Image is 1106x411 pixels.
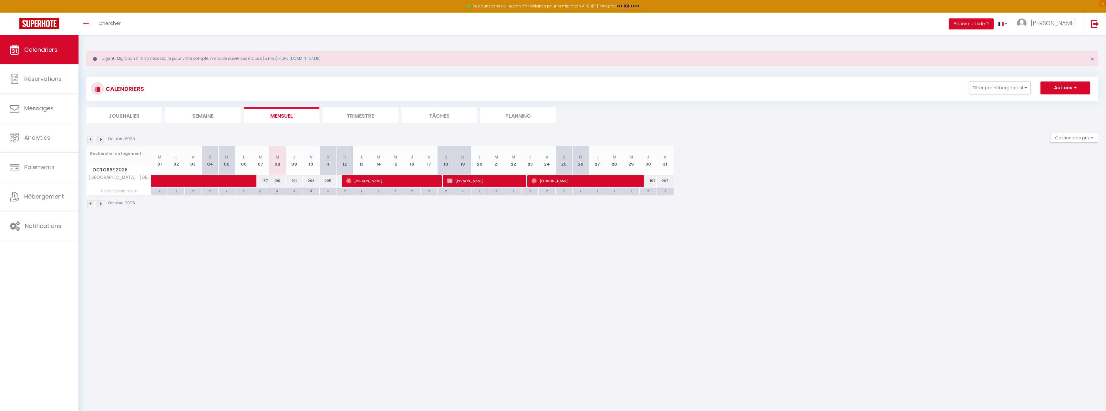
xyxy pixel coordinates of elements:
[573,188,589,194] div: 2
[471,146,488,175] th: 20
[286,188,303,194] div: 3
[471,188,488,194] div: 2
[461,154,464,160] abbr: D
[1090,56,1094,62] button: Close
[326,154,329,160] abbr: S
[522,146,539,175] th: 23
[168,146,185,175] th: 02
[656,146,674,175] th: 31
[86,51,1098,66] div: Urgent : Migration Airbnb nécessaire pour votre compte, merci de suivre ces étapes (5 min) -
[640,175,656,187] div: 197
[401,107,477,123] li: Tâches
[87,188,151,195] span: Nb Nuits minimum
[108,200,135,206] p: Octobre 2025
[539,146,555,175] th: 24
[647,154,649,160] abbr: J
[303,175,319,187] div: 208
[165,107,241,123] li: Semaine
[494,154,498,160] abbr: M
[411,154,413,160] abbr: J
[438,146,454,175] th: 18
[151,146,168,175] th: 01
[185,146,202,175] th: 03
[1091,20,1099,28] img: logout
[444,154,447,160] abbr: S
[404,146,420,175] th: 16
[259,154,263,160] abbr: M
[243,154,245,160] abbr: L
[404,188,420,194] div: 2
[24,163,55,171] span: Paiements
[393,154,397,160] abbr: M
[235,146,252,175] th: 06
[303,188,319,194] div: 3
[370,146,387,175] th: 14
[353,188,370,194] div: 2
[175,154,178,160] abbr: J
[202,188,218,194] div: 2
[454,146,471,175] th: 19
[1040,81,1090,94] button: Actions
[488,188,505,194] div: 2
[447,175,520,187] span: [PERSON_NAME]
[24,134,50,142] span: Analytics
[589,188,606,194] div: 2
[244,107,319,123] li: Mensuel
[24,104,54,112] span: Messages
[613,154,616,160] abbr: M
[421,188,437,194] div: 2
[640,188,656,194] div: 2
[219,188,235,194] div: 2
[88,175,152,180] span: [GEOGRAPHIC_DATA] · [GEOGRAPHIC_DATA], [GEOGRAPHIC_DATA], [GEOGRAPHIC_DATA], [GEOGRAPHIC_DATA] et...
[293,154,295,160] abbr: J
[454,188,471,194] div: 2
[185,188,201,194] div: 2
[108,136,135,142] p: Octobre 2025
[19,18,59,29] img: Super Booking
[86,107,162,123] li: Journalier
[252,146,269,175] th: 07
[209,154,212,160] abbr: S
[168,188,184,194] div: 2
[370,188,387,194] div: 2
[606,146,623,175] th: 28
[336,146,353,175] th: 12
[629,154,633,160] abbr: M
[556,188,572,194] div: 2
[623,146,640,175] th: 29
[949,18,994,29] button: Besoin d'aide ?
[346,175,436,187] span: [PERSON_NAME]
[657,188,674,194] div: 2
[421,146,438,175] th: 17
[438,188,454,194] div: 2
[545,154,548,160] abbr: V
[664,154,667,160] abbr: V
[225,154,228,160] abbr: D
[596,154,598,160] abbr: L
[479,154,481,160] abbr: L
[387,146,404,175] th: 15
[377,154,380,160] abbr: M
[1031,19,1076,27] span: [PERSON_NAME]
[606,188,623,194] div: 2
[617,3,639,9] a: >>> ICI <<<<
[1090,55,1094,63] span: ×
[1012,13,1084,35] a: ... [PERSON_NAME]
[529,154,532,160] abbr: J
[24,192,64,200] span: Hébergement
[353,146,370,175] th: 13
[218,146,235,175] th: 05
[579,154,582,160] abbr: D
[24,46,57,54] span: Calendriers
[275,154,279,160] abbr: M
[589,146,606,175] th: 27
[24,75,62,83] span: Réservations
[310,154,313,160] abbr: V
[269,146,286,175] th: 08
[505,188,522,194] div: 2
[532,175,638,187] span: [PERSON_NAME]
[94,13,126,35] a: Chercher
[512,154,515,160] abbr: M
[252,175,269,187] div: 187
